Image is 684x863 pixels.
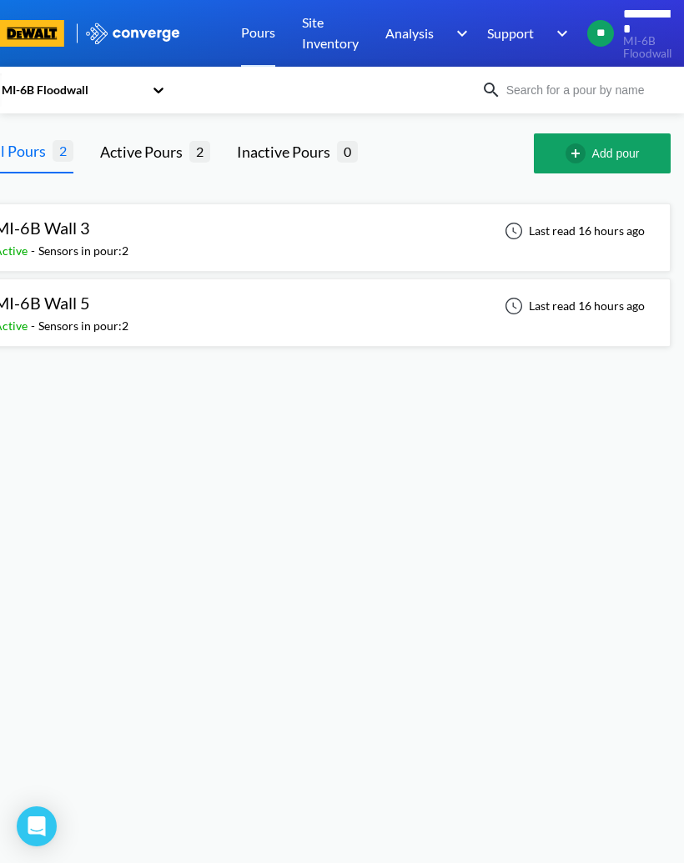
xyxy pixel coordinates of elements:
[31,319,38,333] span: -
[337,141,358,162] span: 0
[31,243,38,258] span: -
[445,23,472,43] img: downArrow.svg
[546,23,572,43] img: downArrow.svg
[84,23,181,44] img: logo_ewhite.svg
[100,140,189,163] div: Active Pours
[534,133,671,173] button: Add pour
[495,296,650,316] div: Last read 16 hours ago
[17,806,57,846] div: Open Intercom Messenger
[385,23,434,43] span: Analysis
[487,23,534,43] span: Support
[481,80,501,100] img: icon-search.svg
[623,35,671,60] span: MI-6B Floodwall
[38,242,128,260] div: Sensors in pour: 2
[237,140,337,163] div: Inactive Pours
[495,221,650,241] div: Last read 16 hours ago
[189,141,210,162] span: 2
[38,317,128,335] div: Sensors in pour: 2
[53,140,73,161] span: 2
[566,143,592,163] img: add-circle-outline.svg
[501,81,681,99] input: Search for a pour by name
